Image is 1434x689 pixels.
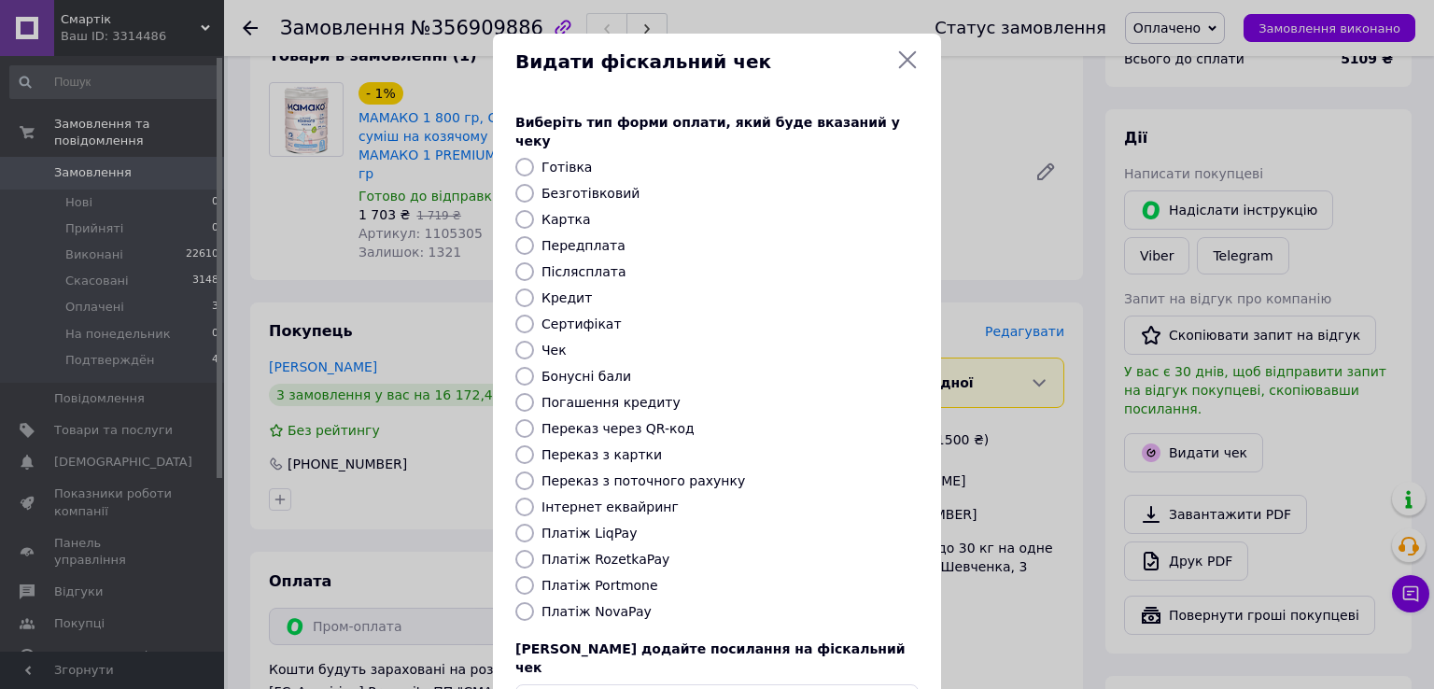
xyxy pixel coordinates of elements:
label: Готівка [541,160,592,175]
label: Безготівковий [541,186,640,201]
label: Платіж Portmone [541,578,658,593]
label: Картка [541,212,591,227]
span: Виберіть тип форми оплати, який буде вказаний у чеку [515,115,900,148]
label: Сертифікат [541,316,622,331]
span: Видати фіскальний чек [515,49,889,76]
label: Бонусні бали [541,369,631,384]
label: Передплата [541,238,626,253]
label: Переказ з картки [541,447,662,462]
label: Інтернет еквайринг [541,499,679,514]
label: Чек [541,343,567,358]
label: Платіж RozetkaPay [541,552,669,567]
label: Переказ з поточного рахунку [541,473,745,488]
label: Платіж LiqPay [541,526,637,541]
label: Платіж NovaPay [541,604,652,619]
label: Післясплата [541,264,626,279]
label: Погашення кредиту [541,395,681,410]
span: [PERSON_NAME] додайте посилання на фіскальний чек [515,641,906,675]
label: Кредит [541,290,592,305]
label: Переказ через QR-код [541,421,695,436]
